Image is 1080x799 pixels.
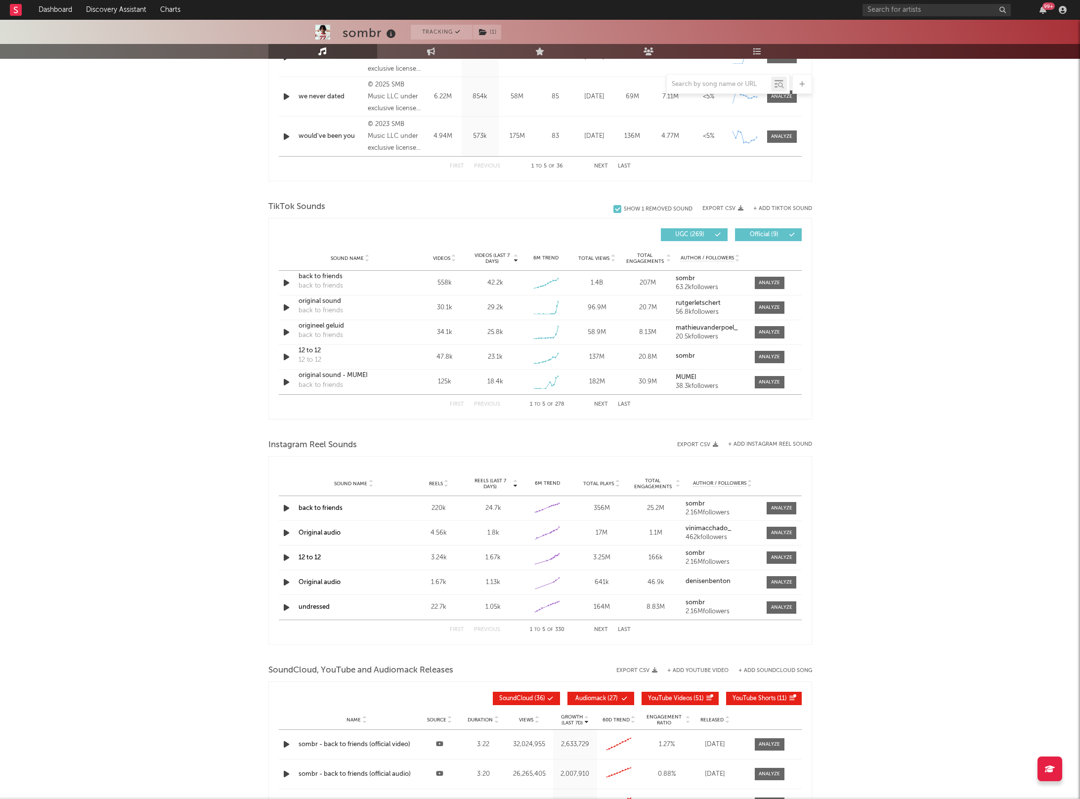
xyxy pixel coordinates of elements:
span: Reels [429,481,443,487]
div: Show 1 Removed Sound [624,206,692,212]
a: we never dated [299,92,363,102]
div: 166k [631,553,681,563]
span: Videos [433,255,450,261]
button: Previous [474,164,500,169]
strong: sombr [686,550,705,556]
strong: vinimacchado_ [686,525,732,532]
a: MUMEI [676,374,744,381]
span: of [547,628,553,632]
div: [DATE] [578,92,611,102]
div: 23.1k [488,352,503,362]
div: 220k [414,504,464,513]
div: 12 to 12 [299,355,321,365]
div: 26,265,405 [508,769,551,779]
div: 207M [625,278,671,288]
strong: sombr [686,501,705,507]
button: Export CSV [702,206,743,211]
div: 6.22M [427,92,459,102]
span: ( 51 ) [648,696,704,702]
div: 1.05k [469,602,518,612]
div: 58.9M [574,328,620,337]
span: Audiomack [575,696,606,702]
button: + Add SoundCloud Song [738,668,812,673]
div: © 2025 SMB Music LLC under exclusive license to Warner Records Inc. [368,79,422,115]
a: Original audio [299,579,341,586]
span: ( 11 ) [733,696,787,702]
span: Source [427,717,446,723]
button: Export CSV [616,668,657,673]
strong: sombr [686,599,705,606]
div: 6M Trend [523,254,569,262]
span: Instagram Reel Sounds [268,439,357,451]
div: origineel geluid [299,321,402,331]
a: 12 to 12 [299,346,402,356]
div: 85 [538,92,573,102]
span: Name [346,717,361,723]
button: First [450,402,464,407]
a: original sound [299,296,402,306]
strong: denisenbenton [686,578,731,585]
div: back to friends [299,331,343,340]
span: to [534,402,540,407]
a: back to friends [299,272,402,282]
span: Author / Followers [693,480,746,487]
div: <5% [692,92,725,102]
button: SoundCloud(36) [493,692,560,705]
div: 25.2M [631,504,681,513]
div: 3.24k [414,553,464,563]
div: 34.1k [422,328,468,337]
span: Videos (last 7 days) [472,252,512,264]
div: 22.7k [414,602,464,612]
input: Search by song name or URL [667,81,771,88]
div: 2.16M followers [686,509,760,516]
div: + Add YouTube Video [657,668,729,673]
button: + Add TikTok Sound [743,206,812,211]
button: Tracking [411,25,473,40]
div: © 2023 SMB Music LLC under exclusive license to Warner Records Inc. [368,119,422,154]
div: 4.56k [414,528,464,538]
button: First [450,627,464,632]
div: 125k [422,377,468,387]
a: original sound - MUMEI [299,371,402,380]
div: 182M [574,377,620,387]
span: Total Views [578,255,609,261]
div: 1 5 278 [520,399,574,411]
div: 2,633,729 [556,740,595,750]
a: sombr - back to friends (official video) [299,740,415,750]
button: YouTube Videos(51) [642,692,719,705]
span: Duration [468,717,493,723]
span: of [547,402,553,407]
button: + Add TikTok Sound [753,206,812,211]
div: 1.4B [574,278,620,288]
div: [DATE] [695,769,735,779]
div: 462k followers [686,534,760,541]
div: 4.94M [427,131,459,141]
div: 573k [464,131,496,141]
span: SoundCloud [499,696,533,702]
button: YouTube Shorts(11) [726,692,802,705]
div: back to friends [299,281,343,291]
a: sombr [676,353,744,360]
button: 99+ [1039,6,1046,14]
button: Official(9) [735,228,802,241]
div: 42.2k [487,278,503,288]
div: [DATE] [578,131,611,141]
a: sombr - back to friends (official audio) [299,769,415,779]
div: 24.7k [469,504,518,513]
div: 63.2k followers [676,284,744,291]
span: Official ( 9 ) [741,232,787,238]
span: Author / Followers [681,255,734,261]
strong: rutgerletschert [676,300,721,306]
div: 854k [464,92,496,102]
button: UGC(269) [661,228,728,241]
div: 56.8k followers [676,309,744,316]
div: would've been you [299,131,363,141]
span: ( 27 ) [574,696,619,702]
input: Search for artists [863,4,1011,16]
div: back to friends [299,380,343,390]
div: 17M [577,528,626,538]
button: + Add Instagram Reel Sound [728,442,812,447]
p: Growth [561,714,583,720]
